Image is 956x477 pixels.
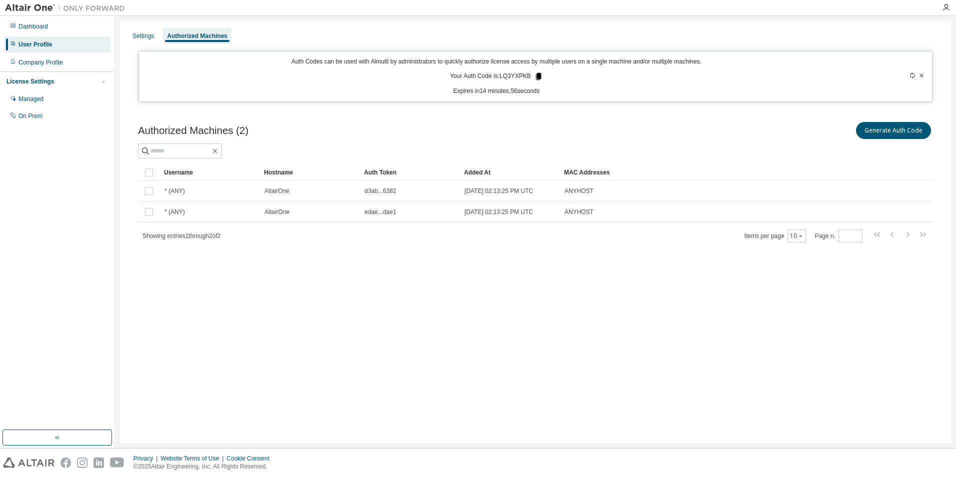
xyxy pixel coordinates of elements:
img: altair_logo.svg [3,457,54,468]
div: Username [164,164,256,180]
button: Generate Auth Code [856,122,931,139]
div: On Prem [18,112,42,120]
span: ANYHOST [564,187,593,195]
div: MAC Addresses [564,164,828,180]
div: Cookie Consent [226,454,275,462]
span: AltairOne [264,187,289,195]
p: Auth Codes can be used with Almutil by administrators to quickly authorize license access by mult... [145,57,848,66]
img: instagram.svg [77,457,87,468]
span: * (ANY) [164,208,185,216]
img: youtube.svg [110,457,124,468]
span: AltairOne [264,208,289,216]
span: d3ab...6382 [364,187,396,195]
div: Dashboard [18,22,48,30]
div: Managed [18,95,43,103]
div: Authorized Machines [167,32,227,40]
span: Items per page [744,229,806,242]
p: Your Auth Code is: LQ3YXPKB [450,72,543,81]
p: © 2025 Altair Engineering, Inc. All Rights Reserved. [133,462,275,471]
div: Settings [132,32,154,40]
div: Hostname [264,164,356,180]
span: [DATE] 02:13:25 PM UTC [464,208,533,216]
span: Showing entries 1 through 2 of 2 [142,232,220,239]
img: facebook.svg [60,457,71,468]
div: Website Terms of Use [160,454,226,462]
div: Auth Token [364,164,456,180]
span: [DATE] 02:13:25 PM UTC [464,187,533,195]
div: Company Profile [18,58,63,66]
p: Expires in 14 minutes, 56 seconds [145,87,848,95]
span: ANYHOST [564,208,593,216]
span: Authorized Machines (2) [138,125,248,136]
span: * (ANY) [164,187,185,195]
span: edae...dae1 [364,208,396,216]
button: 10 [790,232,803,240]
div: License Settings [6,77,54,85]
img: linkedin.svg [93,457,104,468]
span: Page n. [815,229,862,242]
div: Added At [464,164,556,180]
img: Altair One [5,3,130,13]
div: User Profile [18,40,52,48]
div: Privacy [133,454,160,462]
